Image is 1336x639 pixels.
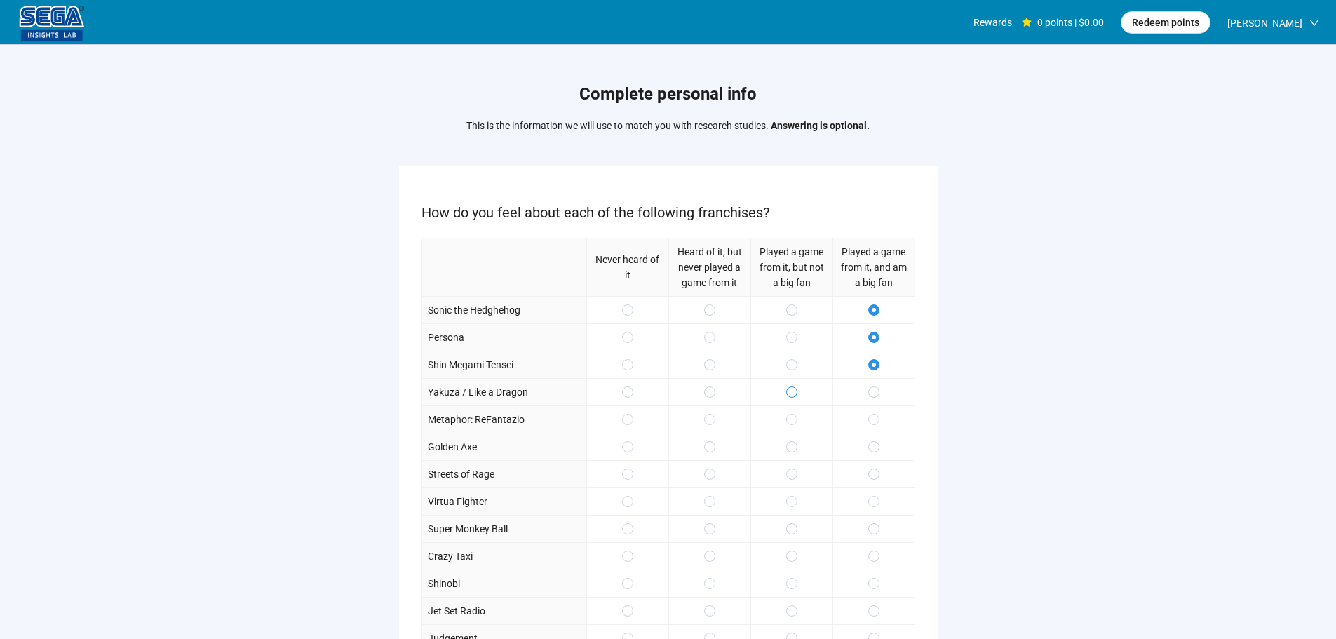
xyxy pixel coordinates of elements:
span: star [1022,18,1032,27]
p: Crazy Taxi [428,549,473,564]
p: Never heard of it [593,252,663,283]
p: Persona [428,330,464,345]
p: Heard of it, but never played a game from it [675,244,745,290]
p: How do you feel about each of the following franchises? [421,202,915,224]
h1: Complete personal info [466,81,870,108]
span: Redeem points [1132,15,1199,30]
button: Redeem points [1121,11,1210,34]
p: Shinobi [428,576,460,591]
p: Sonic the Hedghehog [428,302,520,318]
p: Shin Megami Tensei [428,357,513,372]
p: Virtua Fighter [428,494,487,509]
p: Jet Set Radio [428,603,485,619]
strong: Answering is optional. [771,120,870,131]
p: Metaphor: ReFantazio [428,412,525,427]
p: Played a game from it, but not a big fan [757,244,827,290]
p: This is the information we will use to match you with research studies. [466,118,870,133]
span: [PERSON_NAME] [1227,1,1302,46]
span: down [1309,18,1319,28]
p: Played a game from it, and am a big fan [839,244,909,290]
p: Super Monkey Ball [428,521,508,537]
p: Golden Axe [428,439,477,455]
p: Streets of Rage [428,466,494,482]
p: Yakuza / Like a Dragon [428,384,528,400]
